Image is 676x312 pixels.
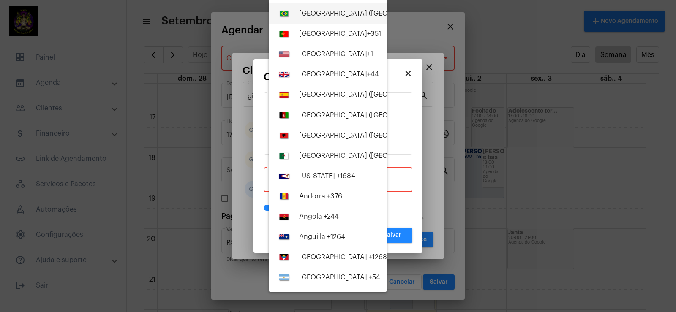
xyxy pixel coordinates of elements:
[299,111,455,119] div: [GEOGRAPHIC_DATA] (‫[GEOGRAPHIC_DATA]‬‎) +93
[299,152,457,160] div: [GEOGRAPHIC_DATA] (‫[GEOGRAPHIC_DATA]‬‎) +213
[299,71,379,78] div: [GEOGRAPHIC_DATA]
[299,172,355,180] div: [US_STATE] +1684
[299,132,458,139] div: [GEOGRAPHIC_DATA] ([GEOGRAPHIC_DATA]) +355
[299,50,373,58] div: [GEOGRAPHIC_DATA]
[299,274,380,281] div: [GEOGRAPHIC_DATA] +54
[299,91,453,98] div: [GEOGRAPHIC_DATA] ([GEOGRAPHIC_DATA])
[299,193,342,200] div: Andorra +376
[299,10,452,17] div: [GEOGRAPHIC_DATA] ([GEOGRAPHIC_DATA])
[367,51,373,57] span: +1
[299,213,339,220] div: Angola +244
[299,233,345,241] div: Anguilla +1264
[299,30,381,38] div: [GEOGRAPHIC_DATA]
[367,71,379,78] span: +44
[367,30,381,37] span: +351
[299,253,387,261] div: [GEOGRAPHIC_DATA] +1268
